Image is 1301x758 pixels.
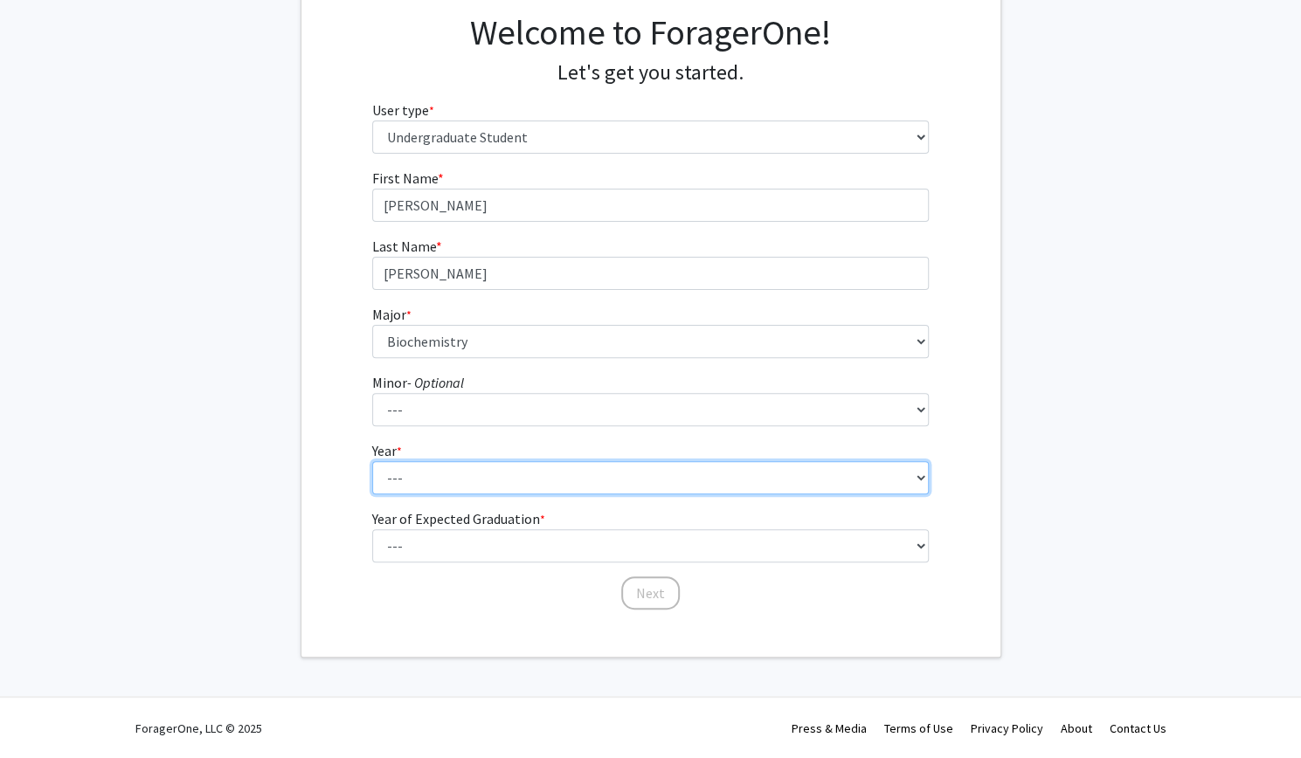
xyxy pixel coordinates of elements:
a: Press & Media [792,720,867,736]
label: Minor [372,372,464,393]
a: Privacy Policy [971,720,1043,736]
i: - Optional [407,374,464,391]
label: Year of Expected Graduation [372,508,545,529]
label: Major [372,304,412,325]
h4: Let's get you started. [372,60,929,86]
a: Terms of Use [884,720,953,736]
iframe: Chat [13,679,74,745]
span: Last Name [372,238,436,255]
a: About [1061,720,1092,736]
h1: Welcome to ForagerOne! [372,11,929,53]
button: Next [621,576,680,610]
span: First Name [372,169,438,187]
label: User type [372,100,434,121]
a: Contact Us [1110,720,1166,736]
label: Year [372,440,402,461]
